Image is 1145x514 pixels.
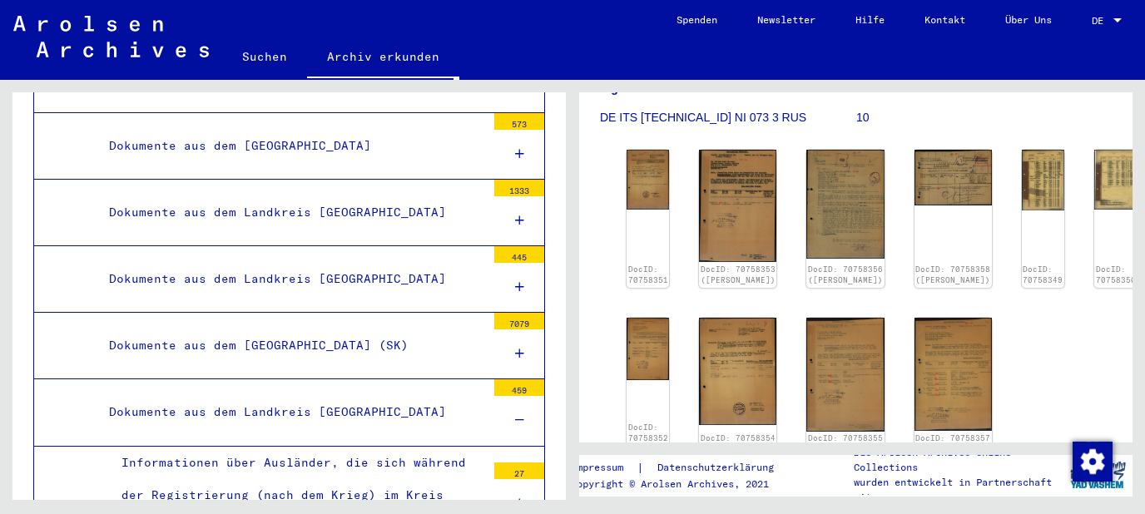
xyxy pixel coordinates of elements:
img: 001.jpg [627,318,669,381]
a: DocID: 70758352 [628,423,668,443]
div: 1333 [494,180,544,196]
p: 10 [856,109,1112,126]
a: DocID: 70758355 [808,433,883,442]
img: Zustimmung ändern [1073,442,1113,482]
img: 001.jpg [806,318,884,432]
div: 27 [494,462,544,479]
p: Die Arolsen Archives Online-Collections [854,445,1063,475]
div: 7079 [494,313,544,329]
img: 001.jpg [1022,150,1064,210]
div: Dokumente aus dem Landkreis [GEOGRAPHIC_DATA] [97,396,486,428]
a: DocID: 70758351 [628,264,668,285]
div: Dokumente aus dem [GEOGRAPHIC_DATA] (SK) [97,329,486,362]
div: 459 [494,379,544,396]
p: wurden entwickelt in Partnerschaft mit [854,475,1063,505]
img: Arolsen_neg.svg [13,16,209,57]
img: 001.jpg [915,318,992,431]
img: 001.jpg [699,150,776,262]
div: | [571,459,794,477]
p: Copyright © Arolsen Archives, 2021 [571,477,794,492]
a: DocID: 70758349 [1023,264,1063,285]
div: Dokumente aus dem Landkreis [GEOGRAPHIC_DATA] [97,196,486,229]
a: DocID: 70758350 [1096,264,1136,285]
p: DE ITS [TECHNICAL_ID] NI 073 3 RUS [600,109,855,126]
img: 001.jpg [627,150,669,210]
a: DocID: 70758356 ([PERSON_NAME]) [808,264,883,285]
div: 573 [494,113,544,130]
a: Impressum [571,459,637,477]
a: DocID: 70758357 [915,433,990,442]
a: DocID: 70758358 ([PERSON_NAME]) [915,264,990,285]
a: Datenschutzerklärung [644,459,794,477]
div: 445 [494,246,544,263]
a: Suchen [222,37,307,77]
img: 001.jpg [699,318,776,426]
img: yv_logo.png [1067,454,1129,496]
img: 001.jpg [806,150,884,259]
a: Archiv erkunden [307,37,459,80]
a: DocID: 70758354 [701,433,776,442]
div: Dokumente aus dem Landkreis [GEOGRAPHIC_DATA] [97,263,486,295]
div: Dokumente aus dem [GEOGRAPHIC_DATA] [97,130,486,162]
img: 001.jpg [915,150,992,205]
a: DocID: 70758353 ([PERSON_NAME]) [701,264,776,285]
span: DE [1092,15,1110,27]
img: 001.jpg [1094,150,1137,210]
